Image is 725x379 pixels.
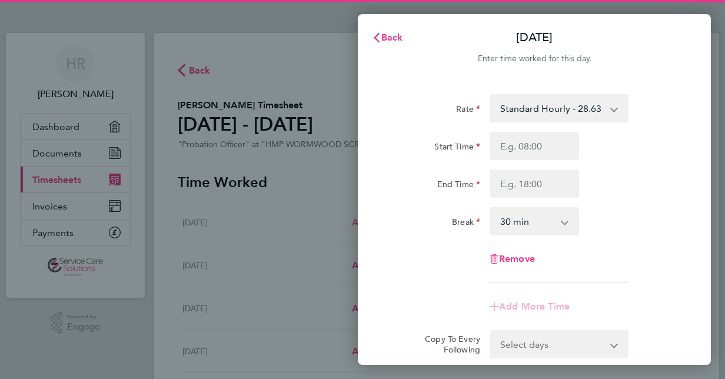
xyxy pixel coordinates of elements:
[452,217,480,231] label: Break
[499,253,535,264] span: Remove
[456,104,480,118] label: Rate
[516,29,553,46] p: [DATE]
[437,179,480,193] label: End Time
[490,132,579,160] input: E.g. 08:00
[381,32,403,43] span: Back
[415,334,480,355] label: Copy To Every Following
[358,52,711,66] div: Enter time worked for this day.
[360,26,415,49] button: Back
[490,254,535,264] button: Remove
[490,169,579,198] input: E.g. 18:00
[434,141,480,155] label: Start Time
